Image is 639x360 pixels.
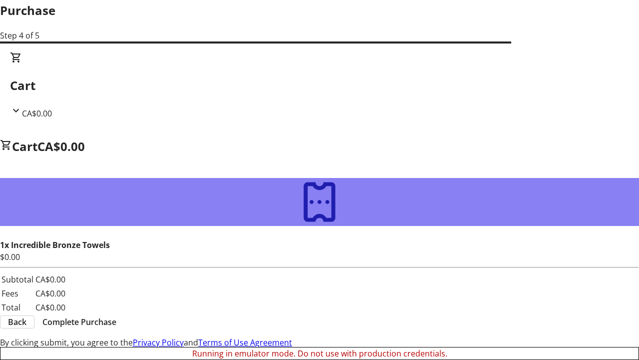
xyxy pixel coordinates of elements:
[1,301,34,314] td: Total
[1,273,34,286] td: Subtotal
[10,51,629,119] div: CartCA$0.00
[133,337,184,348] a: Privacy Policy
[34,316,124,328] button: Complete Purchase
[1,287,34,300] td: Fees
[22,108,52,119] span: CA$0.00
[42,316,116,328] span: Complete Purchase
[12,138,37,154] span: Cart
[35,301,66,314] td: CA$0.00
[37,138,85,154] span: CA$0.00
[198,337,292,348] a: Terms of Use Agreement
[35,287,66,300] td: CA$0.00
[10,76,629,94] h2: Cart
[8,316,26,328] span: Back
[35,273,66,286] td: CA$0.00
